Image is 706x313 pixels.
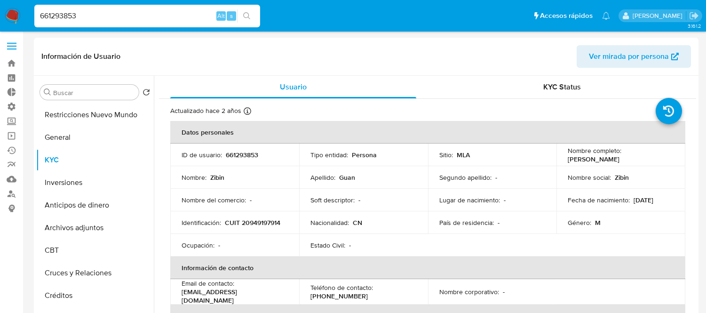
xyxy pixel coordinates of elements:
p: 661293853 [226,151,258,159]
p: Tipo entidad : [310,151,348,159]
p: ID de usuario : [182,151,222,159]
input: Buscar usuario o caso... [34,10,260,22]
p: Zibin [210,173,224,182]
p: zoe.breuer@mercadolibre.com [633,11,686,20]
p: Estado Civil : [310,241,345,249]
p: Guan [339,173,355,182]
p: - [349,241,351,249]
span: Accesos rápidos [540,11,593,21]
p: M [595,218,601,227]
button: CBT [36,239,154,262]
p: Zibin [615,173,629,182]
p: - [504,196,506,204]
th: Datos personales [170,121,685,144]
h1: Información de Usuario [41,52,120,61]
span: KYC Status [543,81,581,92]
p: Ocupación : [182,241,214,249]
span: Usuario [280,81,307,92]
p: Nombre completo : [568,146,621,155]
p: [EMAIL_ADDRESS][DOMAIN_NAME] [182,288,284,305]
p: Teléfono de contacto : [310,283,373,292]
th: Información de contacto [170,257,685,279]
button: Ver mirada por persona [577,45,691,68]
p: Actualizado hace 2 años [170,106,241,115]
p: Apellido : [310,173,335,182]
p: [PERSON_NAME] [568,155,619,163]
a: Notificaciones [602,12,610,20]
p: Nombre corporativo : [439,288,499,296]
p: - [250,196,252,204]
button: Archivos adjuntos [36,217,154,239]
input: Buscar [53,88,135,97]
p: - [358,196,360,204]
p: Lugar de nacimiento : [439,196,500,204]
p: Fecha de nacimiento : [568,196,630,204]
button: General [36,126,154,149]
p: Soft descriptor : [310,196,355,204]
p: Nacionalidad : [310,218,349,227]
p: Nombre social : [568,173,611,182]
p: CUIT 20949197914 [225,218,280,227]
p: Segundo apellido : [439,173,492,182]
a: Salir [689,11,699,21]
button: Créditos [36,284,154,307]
span: Ver mirada por persona [589,45,669,68]
p: - [498,218,500,227]
button: Cruces y Relaciones [36,262,154,284]
button: KYC [36,149,154,171]
p: [PHONE_NUMBER] [310,292,368,300]
button: Volver al orden por defecto [143,88,150,99]
p: - [503,288,505,296]
p: - [218,241,220,249]
p: MLA [457,151,470,159]
p: País de residencia : [439,218,494,227]
button: Anticipos de dinero [36,194,154,217]
span: s [230,11,233,20]
p: Identificación : [182,218,221,227]
p: CN [353,218,362,227]
span: Alt [217,11,225,20]
button: search-icon [237,9,256,23]
p: Sitio : [439,151,453,159]
p: - [495,173,497,182]
button: Inversiones [36,171,154,194]
p: Género : [568,218,591,227]
p: [DATE] [634,196,653,204]
button: Buscar [44,88,51,96]
p: Email de contacto : [182,279,234,288]
p: Nombre del comercio : [182,196,246,204]
p: Persona [352,151,377,159]
p: Nombre : [182,173,206,182]
button: Restricciones Nuevo Mundo [36,104,154,126]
